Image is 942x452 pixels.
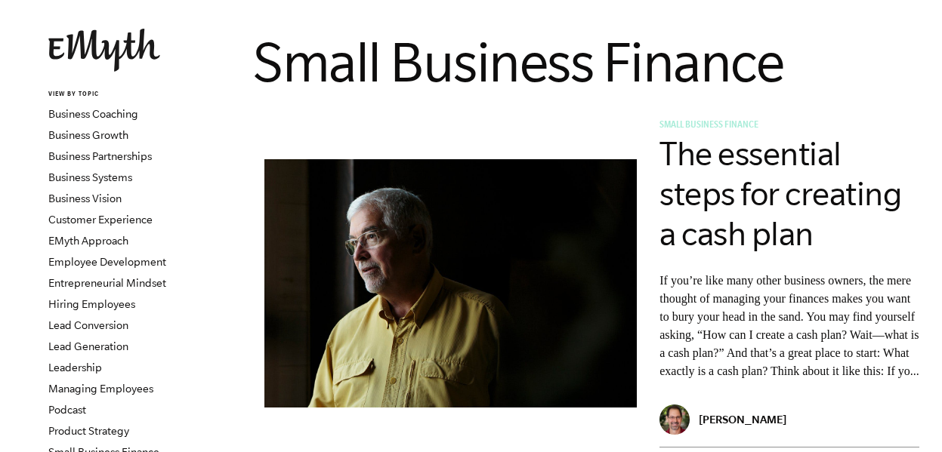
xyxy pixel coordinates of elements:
[48,319,128,331] a: Lead Conversion
[659,121,758,131] span: Small Business Finance
[48,235,128,247] a: EMyth Approach
[866,380,942,452] iframe: Chat Widget
[48,150,152,162] a: Business Partnerships
[48,192,122,204] a: Business Vision
[699,413,786,426] p: [PERSON_NAME]
[48,214,153,226] a: Customer Experience
[48,129,128,141] a: Business Growth
[659,272,919,380] p: If you’re like many other business owners, the mere thought of managing your finances makes you w...
[659,135,902,252] a: The essential steps for creating a cash plan
[48,171,132,183] a: Business Systems
[48,425,129,437] a: Product Strategy
[48,277,166,289] a: Entrepreneurial Mindset
[48,90,230,100] h6: VIEW BY TOPIC
[659,404,690,435] img: Adam Traub - EMyth
[48,383,153,395] a: Managing Employees
[253,29,931,95] h1: Small Business Finance
[48,108,138,120] a: Business Coaching
[48,340,128,352] a: Lead Generation
[48,361,102,374] a: Leadership
[48,298,135,310] a: Hiring Employees
[659,121,764,131] a: Small Business Finance
[48,29,160,72] img: EMyth
[48,256,166,268] a: Employee Development
[264,159,637,407] img: cash flow plan, how to create a cash flow plan for a small business
[48,404,86,416] a: Podcast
